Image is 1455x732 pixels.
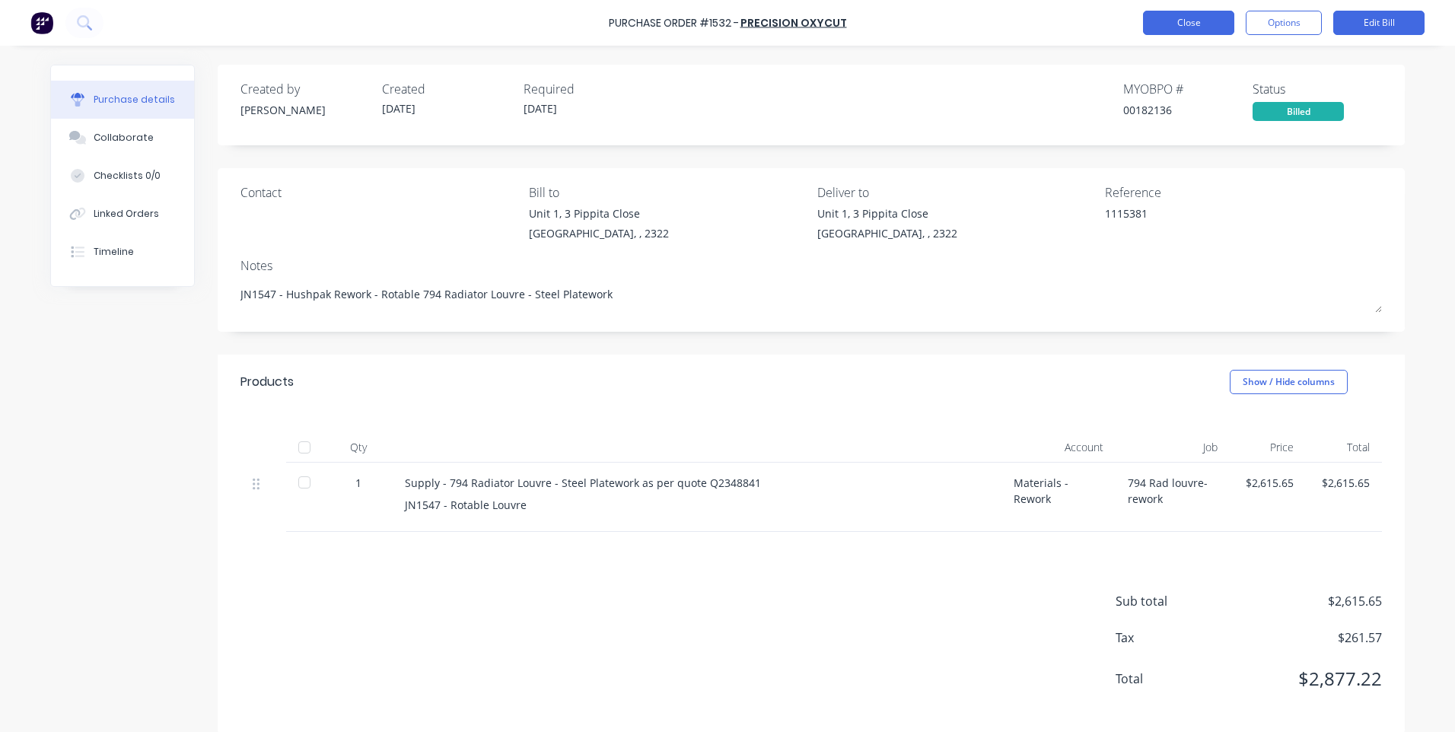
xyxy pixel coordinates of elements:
span: Total [1116,670,1230,688]
div: Total [1306,432,1382,463]
div: Qty [324,432,393,463]
span: $2,615.65 [1230,592,1382,610]
div: Created by [240,80,370,98]
div: Purchase details [94,93,175,107]
button: Close [1143,11,1234,35]
div: Purchase Order #1532 - [609,15,739,31]
div: Materials - Rework [1001,463,1116,532]
div: Timeline [94,245,134,259]
div: Products [240,373,294,391]
div: Linked Orders [94,207,159,221]
div: Contact [240,183,517,202]
div: JN1547 - Rotable Louvre [405,497,989,513]
button: Collaborate [51,119,194,157]
div: Status [1253,80,1382,98]
span: $261.57 [1230,629,1382,647]
div: Deliver to [817,183,1094,202]
div: Unit 1, 3 Pippita Close [529,205,669,221]
div: Created [382,80,511,98]
button: Show / Hide columns [1230,370,1348,394]
span: $2,877.22 [1230,665,1382,692]
div: Price [1230,432,1306,463]
div: 1 [336,475,380,491]
div: [PERSON_NAME] [240,102,370,118]
div: [GEOGRAPHIC_DATA], , 2322 [529,225,669,241]
div: Account [1001,432,1116,463]
div: MYOB PO # [1123,80,1253,98]
div: Required [524,80,653,98]
button: Linked Orders [51,195,194,233]
div: 00182136 [1123,102,1253,118]
div: Checklists 0/0 [94,169,161,183]
div: Bill to [529,183,806,202]
textarea: JN1547 - Hushpak Rework - Rotable 794 Radiator Louvre - Steel Platework [240,278,1382,313]
div: [GEOGRAPHIC_DATA], , 2322 [817,225,957,241]
div: $2,615.65 [1318,475,1370,491]
span: Tax [1116,629,1230,647]
div: Reference [1105,183,1382,202]
div: $2,615.65 [1242,475,1294,491]
textarea: 1115381 [1105,205,1295,240]
div: Billed [1253,102,1344,121]
button: Options [1246,11,1322,35]
div: Collaborate [94,131,154,145]
span: Sub total [1116,592,1230,610]
a: Precision Oxycut [740,15,847,30]
div: Unit 1, 3 Pippita Close [817,205,957,221]
img: Factory [30,11,53,34]
button: Purchase details [51,81,194,119]
button: Edit Bill [1333,11,1425,35]
button: Timeline [51,233,194,271]
div: Job [1116,432,1230,463]
button: Checklists 0/0 [51,157,194,195]
div: 794 Rad louvre-rework [1116,463,1230,532]
div: Notes [240,256,1382,275]
div: Supply - 794 Radiator Louvre - Steel Platework as per quote Q2348841 [405,475,989,491]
